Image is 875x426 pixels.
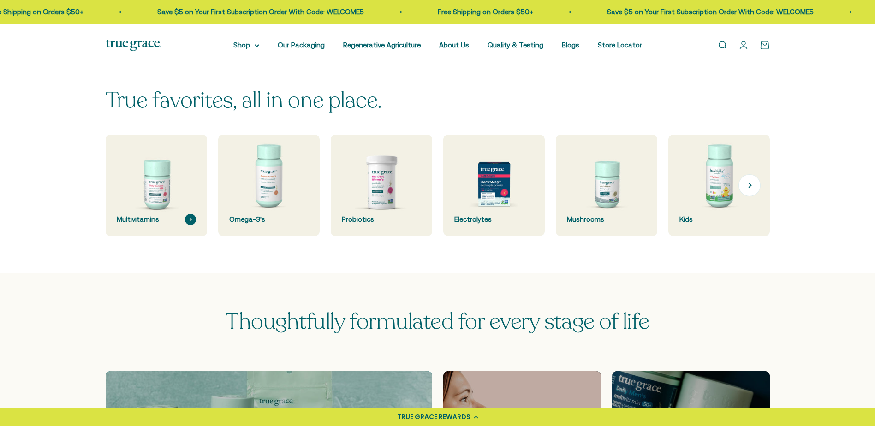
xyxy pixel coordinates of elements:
[229,214,309,225] div: Omega-3's
[106,135,207,236] a: Multivitamins
[226,307,649,337] span: Thoughtfully formulated for every stage of life
[331,135,432,236] a: Probiotics
[454,214,534,225] div: Electrolytes
[598,41,642,49] a: Store Locator
[278,41,325,49] a: Our Packaging
[342,214,421,225] div: Probiotics
[556,135,657,236] a: Mushrooms
[435,8,531,16] a: Free Shipping on Orders $50+
[562,41,579,49] a: Blogs
[488,41,543,49] a: Quality & Testing
[117,214,196,225] div: Multivitamins
[439,41,469,49] a: About Us
[397,412,470,422] div: TRUE GRACE REWARDS
[605,6,811,18] p: Save $5 on Your First Subscription Order With Code: WELCOME5
[668,135,770,236] a: Kids
[443,135,545,236] a: Electrolytes
[679,214,759,225] div: Kids
[218,135,320,236] a: Omega-3's
[106,85,382,115] split-lines: True favorites, all in one place.
[155,6,362,18] p: Save $5 on Your First Subscription Order With Code: WELCOME5
[343,41,421,49] a: Regenerative Agriculture
[233,40,259,51] summary: Shop
[567,214,646,225] div: Mushrooms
